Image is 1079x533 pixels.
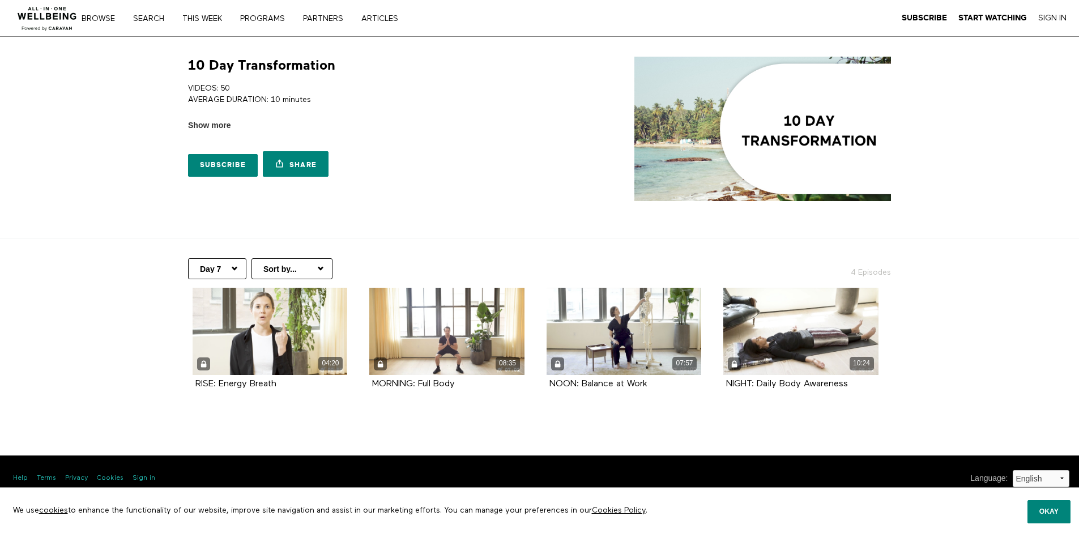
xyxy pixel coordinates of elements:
strong: NOON: Balance at Work [549,380,647,389]
a: NIGHT: Daily Body Awareness [726,380,848,388]
strong: Subscribe [902,14,947,22]
h1: 10 Day Transformation [188,57,335,74]
a: Help [13,474,28,483]
a: Subscribe [188,154,258,177]
img: 10 Day Transformation [634,57,891,201]
strong: MORNING: Full Body [372,380,455,389]
a: Search [129,15,176,23]
a: cookies [39,506,68,514]
a: THIS WEEK [178,15,234,23]
a: Terms [37,474,56,483]
strong: NIGHT: Daily Body Awareness [726,380,848,389]
a: NOON: Balance at Work [549,380,647,388]
p: VIDEOS: 50 AVERAGE DURATION: 10 minutes [188,83,535,106]
p: We use to enhance the functionality of our website, improve site navigation and assist in our mar... [5,496,851,525]
div: 10:24 [850,357,874,370]
strong: Start Watching [958,14,1027,22]
a: MORNING: Full Body [372,380,455,388]
a: MORNING: Full Body 08:35 [369,288,524,375]
a: Sign In [1038,13,1067,23]
a: Share [263,151,329,177]
a: NOON: Balance at Work 07:57 [547,288,702,375]
nav: Primary [89,12,421,24]
a: Sign in [133,474,155,483]
a: PROGRAMS [236,15,297,23]
a: RISE: Energy Breath [195,380,276,388]
a: PARTNERS [299,15,355,23]
a: ARTICLES [357,15,410,23]
a: Browse [78,15,127,23]
div: 07:57 [672,357,697,370]
a: Privacy [65,474,88,483]
a: Subscribe [902,13,947,23]
a: NIGHT: Daily Body Awareness 10:24 [723,288,878,375]
div: 04:20 [318,357,343,370]
a: RISE: Energy Breath 04:20 [193,288,348,375]
div: 08:35 [496,357,520,370]
label: Language : [970,472,1008,484]
a: Cookies [97,474,123,483]
strong: RISE: Energy Breath [195,380,276,389]
a: Cookies Policy [592,506,646,514]
button: Okay [1027,500,1071,523]
h2: 4 Episodes [770,258,898,278]
a: Start Watching [958,13,1027,23]
span: Show more [188,120,231,131]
